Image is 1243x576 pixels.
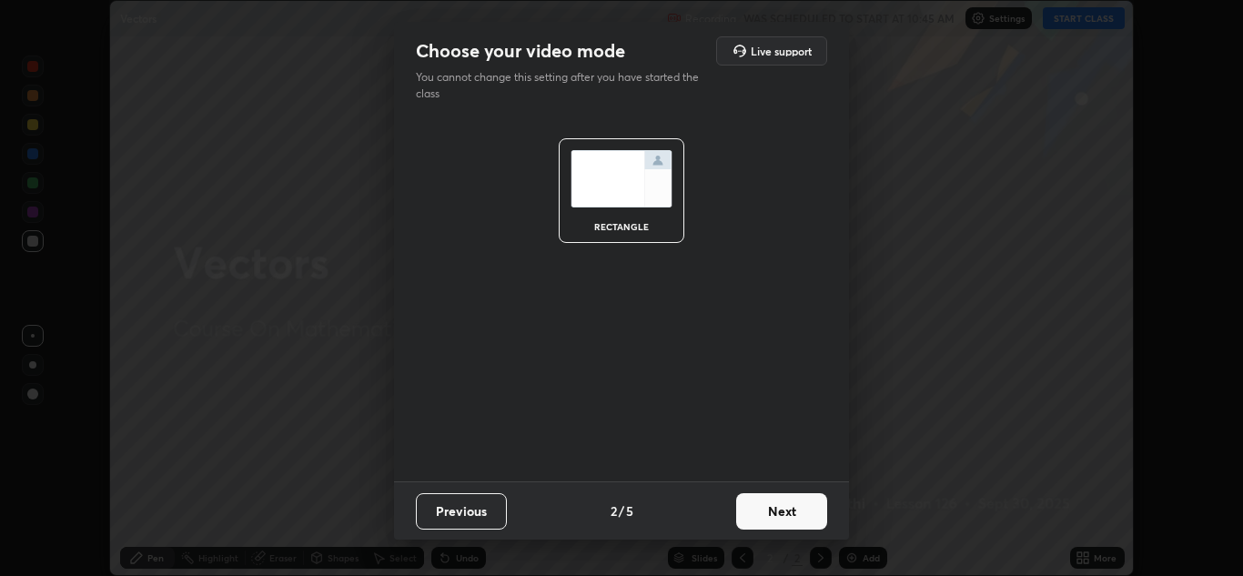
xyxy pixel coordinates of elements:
button: Previous [416,493,507,530]
h4: 2 [611,501,617,520]
h2: Choose your video mode [416,39,625,63]
h4: 5 [626,501,633,520]
p: You cannot change this setting after you have started the class [416,69,711,102]
h5: Live support [751,45,812,56]
button: Next [736,493,827,530]
img: normalScreenIcon.ae25ed63.svg [571,150,672,207]
h4: / [619,501,624,520]
div: rectangle [585,222,658,231]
